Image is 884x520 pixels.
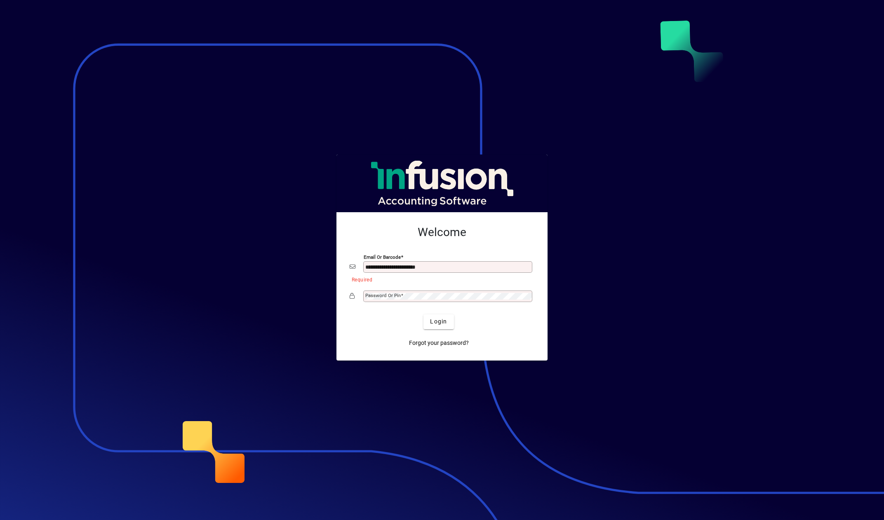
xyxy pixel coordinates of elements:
span: Forgot your password? [409,339,469,347]
mat-label: Password or Pin [365,293,401,298]
mat-error: Required [352,275,528,283]
mat-label: Email or Barcode [364,254,401,260]
h2: Welcome [350,225,534,239]
a: Forgot your password? [406,336,472,351]
button: Login [423,314,454,329]
span: Login [430,317,447,326]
